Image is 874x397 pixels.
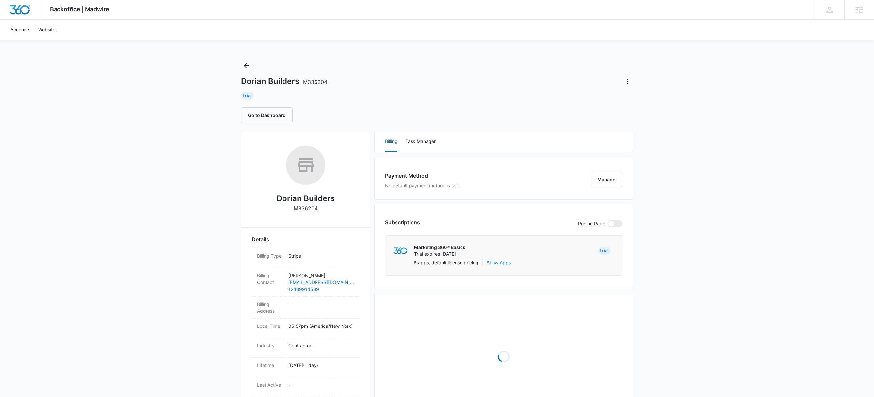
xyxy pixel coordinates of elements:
div: Trial [598,247,611,255]
dt: Billing Address [257,301,283,314]
h1: Dorian Builders [241,76,327,86]
div: Trial [241,92,254,100]
p: [PERSON_NAME] [288,272,354,279]
h3: Subscriptions [385,218,420,226]
div: IndustryContractor [252,338,360,358]
div: Lifetime[DATE](1 day) [252,358,360,377]
a: Websites [34,20,61,40]
dt: Industry [257,342,283,349]
button: Task Manager [405,131,436,152]
dt: Local Time [257,323,283,329]
div: Billing TypeStripe [252,248,360,268]
button: Back [241,60,251,71]
a: 12489914589 [288,286,354,293]
p: [DATE] ( 1 day ) [288,362,354,369]
dt: Billing Type [257,252,283,259]
h2: Dorian Builders [277,193,335,204]
p: 05:57pm ( America/New_York ) [288,323,354,329]
a: [EMAIL_ADDRESS][DOMAIN_NAME] [288,279,354,286]
button: Billing [385,131,397,152]
h3: Payment Method [385,172,459,180]
p: Pricing Page [578,220,605,227]
p: Contractor [288,342,354,349]
p: Trial expires [DATE] [414,251,465,257]
dt: Last Active [257,381,283,388]
p: No default payment method is set. [385,182,459,189]
img: marketing360Logo [393,247,407,254]
p: 6 apps, default license pricing [414,259,478,266]
div: Billing Address- [252,297,360,319]
div: Last Active- [252,377,360,397]
div: Billing Contact[PERSON_NAME][EMAIL_ADDRESS][DOMAIN_NAME]12489914589 [252,268,360,297]
p: Stripe [288,252,354,259]
p: M336204 [294,204,318,212]
dd: - [288,301,354,314]
dt: Billing Contact [257,272,283,286]
span: M336204 [303,79,327,85]
p: Marketing 360® Basics [414,244,465,251]
p: - [288,381,354,388]
div: Local Time05:57pm (America/New_York) [252,319,360,338]
span: Details [252,235,269,243]
button: Manage [591,172,622,187]
button: Go to Dashboard [241,107,293,123]
button: Show Apps [487,259,511,266]
button: Actions [623,76,633,87]
dt: Lifetime [257,362,283,369]
a: Accounts [7,20,34,40]
span: Backoffice | Madwire [50,6,109,13]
